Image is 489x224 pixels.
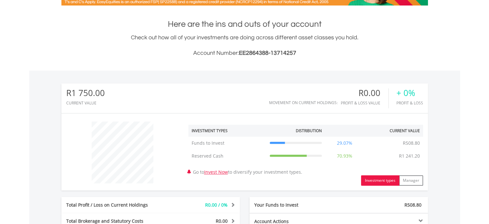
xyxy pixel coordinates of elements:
[341,88,388,98] div: R0.00
[269,101,338,105] div: Movement on Current Holdings:
[239,50,296,56] span: EE2864388-13714257
[396,88,423,98] div: + 0%
[205,202,228,208] span: R0.00 / 0%
[216,218,228,224] span: R0.00
[184,118,428,186] div: Go to to diversify your investment types.
[188,150,267,162] td: Reserved Cash
[364,125,423,137] th: Current Value
[325,150,364,162] td: 70.93%
[396,150,423,162] td: R1 241.20
[361,175,399,186] button: Investment types
[325,137,364,150] td: 29.07%
[61,33,428,58] div: Check out how all of your investments are doing across different asset classes you hold.
[404,202,421,208] span: R508.80
[66,88,105,98] div: R1 750.00
[61,202,166,208] div: Total Profit / Loss on Current Holdings
[399,175,423,186] button: Manager
[204,169,228,175] a: Invest Now
[296,128,322,133] div: Distribution
[396,101,423,105] div: Profit & Loss
[249,202,339,208] div: Your Funds to Invest
[61,18,428,30] h1: Here are the ins and outs of your account
[188,137,267,150] td: Funds to Invest
[188,125,267,137] th: Investment Types
[341,101,388,105] div: Profit & Loss Value
[400,137,423,150] td: R508.80
[61,49,428,58] h3: Account Number:
[66,101,105,105] div: CURRENT VALUE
